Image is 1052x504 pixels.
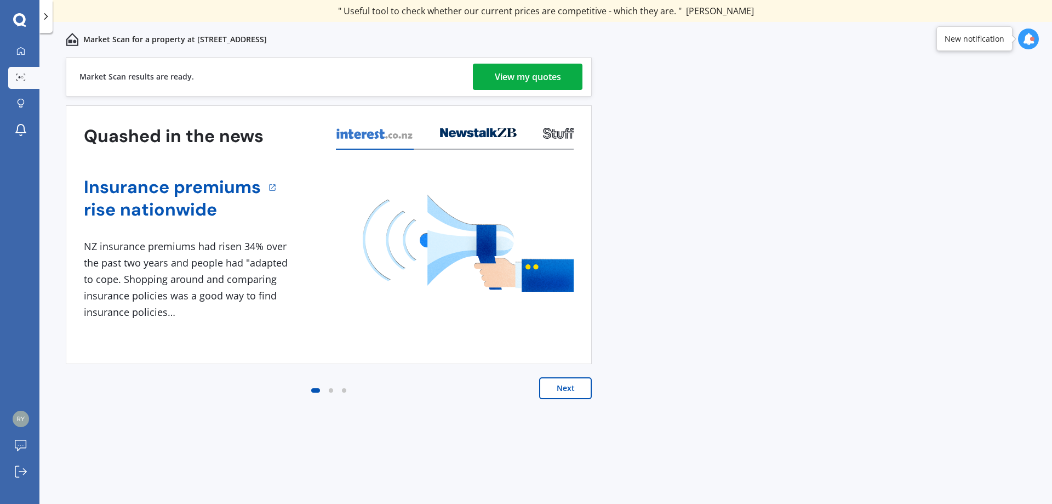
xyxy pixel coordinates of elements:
[66,33,79,46] img: home-and-contents.b802091223b8502ef2dd.svg
[84,176,261,199] a: Insurance premiums
[539,377,592,399] button: Next
[79,58,194,96] div: Market Scan results are ready.
[945,33,1004,44] div: New notification
[13,411,29,427] img: 1e8d2b25b57e1c08eef75fa1742a9745
[84,125,264,148] h3: Quashed in the news
[363,195,574,292] img: media image
[84,199,261,221] a: rise nationwide
[84,239,292,320] div: NZ insurance premiums had risen 34% over the past two years and people had "adapted to cope. Shop...
[83,34,267,45] p: Market Scan for a property at [STREET_ADDRESS]
[473,64,582,90] a: View my quotes
[495,64,561,90] div: View my quotes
